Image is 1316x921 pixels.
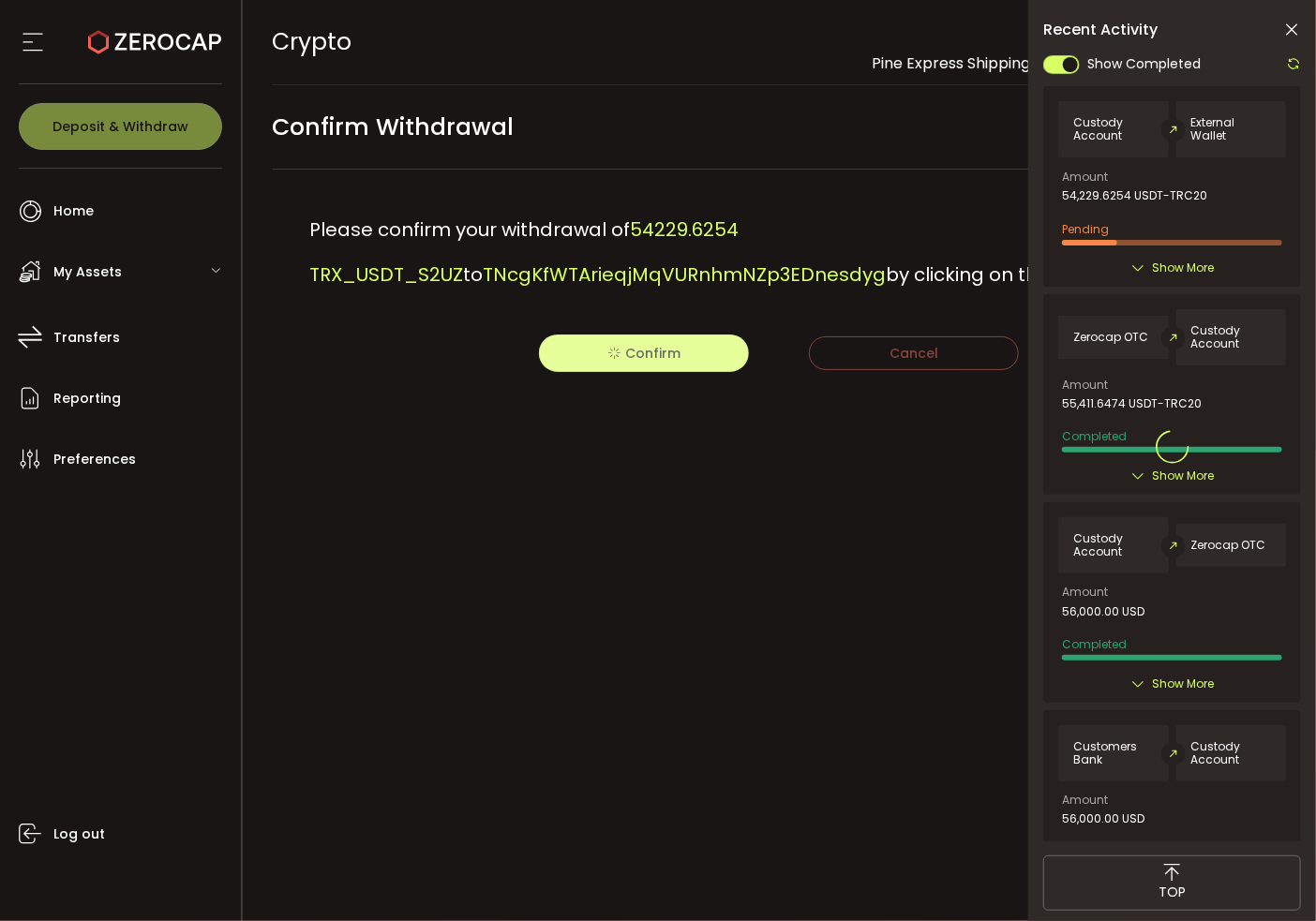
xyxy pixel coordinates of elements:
[310,216,631,243] span: Please confirm your withdrawal of
[872,52,1286,74] span: Pine Express Shipping Company PESCO Limited (416aa9)
[53,324,120,351] span: Transfers
[1222,831,1316,921] iframe: Chat Widget
[53,259,122,286] span: My Assets
[890,344,938,363] span: Cancel
[464,261,484,288] span: to
[52,120,188,133] span: Deposit & Withdraw
[273,25,352,58] span: Crypto
[809,336,1019,370] button: Cancel
[53,821,105,848] span: Log out
[887,261,1152,288] span: by clicking on the link below.
[484,261,887,288] span: TNcgKfWTArieqjMqVURnhmNZp3EDnesdyg
[19,103,222,150] button: Deposit & Withdraw
[273,106,515,148] span: Confirm Withdrawal
[1043,22,1158,37] span: Recent Activity
[1159,883,1186,902] span: TOP
[53,198,94,225] span: Home
[53,446,136,473] span: Preferences
[53,385,121,412] span: Reporting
